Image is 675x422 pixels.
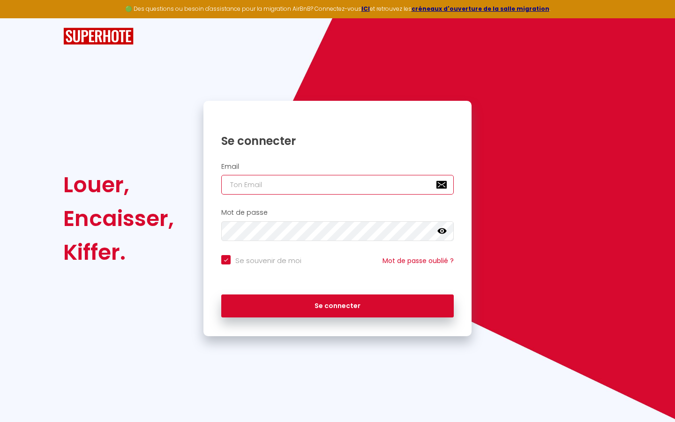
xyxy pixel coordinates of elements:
[221,175,454,195] input: Ton Email
[63,202,174,235] div: Encaisser,
[7,4,36,32] button: Ouvrir le widget de chat LiveChat
[221,163,454,171] h2: Email
[221,209,454,217] h2: Mot de passe
[221,134,454,148] h1: Se connecter
[382,256,454,265] a: Mot de passe oublié ?
[63,28,134,45] img: SuperHote logo
[63,235,174,269] div: Kiffer.
[63,168,174,202] div: Louer,
[361,5,370,13] a: ICI
[412,5,549,13] a: créneaux d'ouverture de la salle migration
[221,294,454,318] button: Se connecter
